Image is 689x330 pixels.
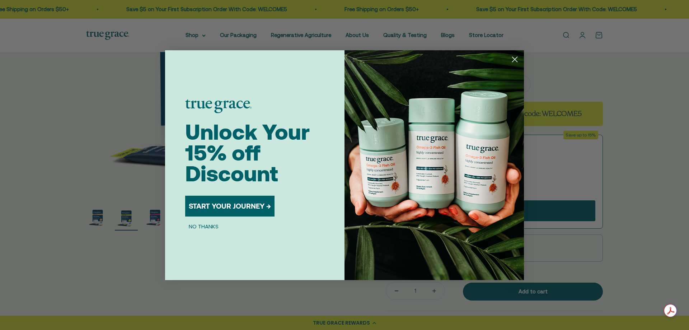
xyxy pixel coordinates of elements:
[344,50,524,280] img: 098727d5-50f8-4f9b-9554-844bb8da1403.jpeg
[185,222,222,231] button: NO THANKS
[185,99,252,113] img: logo placeholder
[508,53,521,66] button: Close dialog
[185,196,275,217] button: START YOUR JOURNEY →
[185,120,310,186] span: Unlock Your 15% off Discount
